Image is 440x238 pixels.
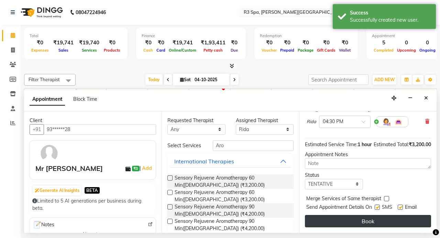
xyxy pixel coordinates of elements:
div: ₹19,741 [167,39,198,47]
span: Services [80,48,99,53]
div: ₹19,740 [76,39,102,47]
small: for [371,107,383,112]
div: Appointment Notes [305,151,431,158]
span: Wallet [337,48,352,53]
span: Due [229,48,240,53]
span: Today [145,74,163,85]
span: Block Time [73,96,97,102]
span: Sensory Rejuvene Aromatherapy 60 Min([DEMOGRAPHIC_DATA]) (₹3,200.00) [175,174,288,189]
div: ₹0 [337,39,352,47]
div: Status [305,172,363,179]
span: Online/Custom [167,48,198,53]
div: ₹0 [315,39,337,47]
span: ₹0 [132,166,139,171]
input: 2025-10-04 [192,75,227,85]
span: | [140,164,153,172]
span: ₹3,200.00 [409,141,431,148]
div: ₹0 [260,39,278,47]
div: ₹0 [142,39,155,47]
span: Products [102,48,122,53]
div: 0 [395,39,418,47]
div: Redemption [260,33,352,39]
button: International Therapies [170,155,291,167]
span: Sensory Rejuvene Aromatherapy 90 Min([DEMOGRAPHIC_DATA]) (₹4,200.00) [175,203,288,218]
span: Filter Therapist [29,77,60,82]
span: Rida [307,118,316,125]
div: ₹0 [155,39,167,47]
span: Completed [372,48,395,53]
div: ₹0 [102,39,122,47]
span: Prepaid [278,48,296,53]
input: Search by service name [213,140,294,151]
div: Total [30,33,122,39]
span: Package [296,48,315,53]
span: 1 hr [376,107,383,112]
span: SMS [382,204,392,212]
a: Add [141,164,153,172]
img: Hairdresser.png [382,118,390,126]
span: No notes [83,231,103,238]
div: Successfully created new user. [350,17,431,24]
div: Success [350,9,431,17]
div: ₹19,741 [51,39,76,47]
div: ₹0 [228,39,240,47]
span: Voucher [260,48,278,53]
button: ADD NEW [373,75,396,85]
span: Merge Services of Same therapist [306,195,381,204]
div: 0 [418,39,437,47]
span: Petty cash [202,48,224,53]
button: Close [421,93,431,104]
span: Expenses [30,48,51,53]
div: Requested Therapist [167,117,225,124]
input: Search by Name/Mobile/Email/Code [44,124,156,135]
span: Sensory Rejuvene Aromatherapy 60 Min([DEMOGRAPHIC_DATA]) (₹3,200.00) [175,189,288,203]
div: ₹0 [278,39,296,47]
span: ADD NEW [374,77,395,82]
img: logo [18,3,65,22]
input: Search Appointment [308,74,368,85]
div: ₹1,93,411 [198,39,228,47]
img: Interior.png [394,118,403,126]
div: Mr [PERSON_NAME] [35,163,103,174]
button: +91 [30,124,44,135]
b: 08047224946 [76,3,106,22]
span: Appointment [30,93,65,106]
span: Upcoming [395,48,418,53]
div: Assigned Therapist [236,117,294,124]
span: Gift Cards [315,48,337,53]
button: Book [305,215,431,227]
span: Send Appointment Details On [306,204,372,212]
span: Cash [142,48,155,53]
span: Estimated Total: [374,141,409,148]
span: Sat [178,77,192,82]
span: Sensory Rejuvene Aromatherapy 90 Min([DEMOGRAPHIC_DATA]) (₹4,200.00) [175,218,288,232]
div: ₹0 [30,39,51,47]
div: 5 [372,39,395,47]
span: Email [405,204,417,212]
span: Estimated Service Time: [305,141,357,148]
img: avatar [39,143,59,163]
div: Select Services [162,142,208,149]
div: International Therapies [174,157,234,165]
div: ₹0 [296,39,315,47]
div: Client [30,117,156,124]
div: Finance [142,33,240,39]
span: BETA [85,187,100,194]
span: Ongoing [418,48,437,53]
span: 1 hour [357,141,372,148]
button: Generate AI Insights [33,186,81,195]
span: Card [155,48,167,53]
span: Sales [57,48,70,53]
div: Limited to 5 AI generations per business during beta. [32,197,153,212]
span: Notes [33,220,54,229]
